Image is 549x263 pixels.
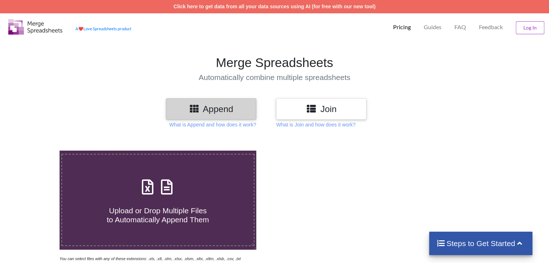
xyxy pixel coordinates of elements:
[454,23,466,31] p: FAQ
[479,24,503,30] span: Feedback
[424,23,441,31] p: Guides
[107,206,209,224] span: Upload or Drop Multiple Files to Automatically Append Them
[174,4,376,9] a: Click here to get data from all your data sources using AI (for free with our new tool)
[169,121,256,128] p: What is Append and how does it work?
[516,21,544,34] button: Log In
[78,26,83,31] span: heart
[60,257,241,261] i: You can select files with any of these extensions: .xls, .xlt, .xlm, .xlsx, .xlsm, .xltx, .xltm, ...
[8,19,62,35] img: Logo.png
[171,104,251,114] h3: Append
[276,121,355,128] p: What is Join and how does it work?
[75,26,131,31] a: AheartLove Spreadsheets product
[393,23,411,31] p: Pricing
[436,239,526,248] h4: Steps to Get Started
[282,104,361,114] h3: Join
